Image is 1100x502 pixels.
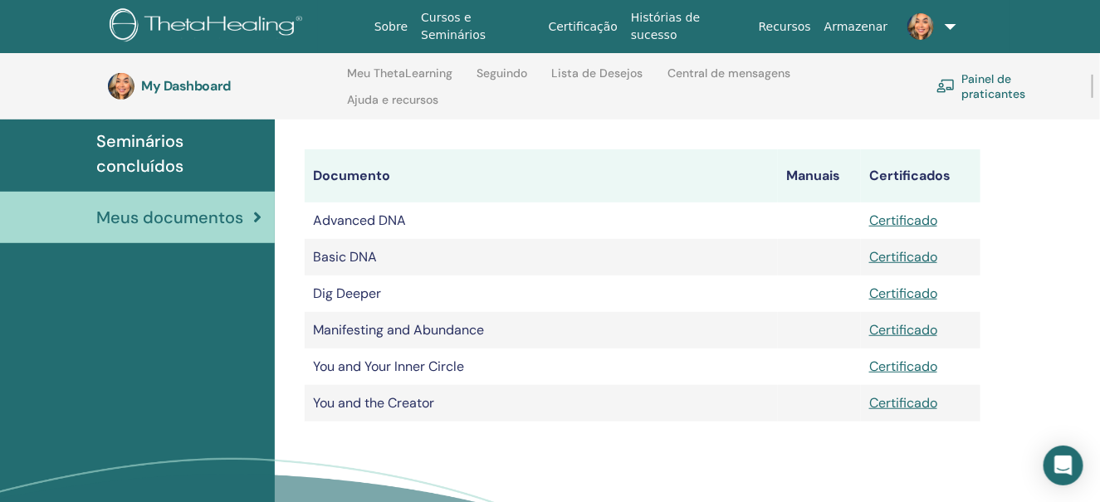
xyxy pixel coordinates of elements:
a: Certificado [869,248,937,266]
a: Certificado [869,285,937,302]
a: Certificado [869,358,937,375]
td: Manifesting and Abundance [305,312,778,348]
td: Advanced DNA [305,202,778,239]
td: Dig Deeper [305,275,778,312]
th: Certificados [861,149,980,202]
a: Certificado [869,321,937,339]
a: Certificação [542,12,624,42]
span: Meus documentos [96,205,243,230]
a: Certificado [869,394,937,412]
a: Histórias de sucesso [624,2,752,51]
a: Seguindo [477,66,527,93]
img: default.jpg [907,13,934,40]
h3: My Dashboard [141,78,307,94]
a: Sobre [368,12,414,42]
a: Painel de praticantes [936,68,1072,105]
a: Meu ThetaLearning [347,66,452,93]
th: Documento [305,149,778,202]
a: Certificado [869,212,937,229]
td: You and Your Inner Circle [305,348,778,385]
a: Armazenar [818,12,894,42]
a: Recursos [752,12,818,42]
th: Manuais [778,149,861,202]
td: You and the Creator [305,385,778,422]
img: logo.png [110,8,308,46]
a: Ajuda e recursos [347,93,438,119]
span: Seminários concluídos [96,129,262,178]
a: Lista de Desejos [552,66,643,93]
a: Cursos e Seminários [414,2,541,51]
img: default.jpg [108,73,134,100]
td: Basic DNA [305,239,778,275]
a: Central de mensagens [667,66,790,93]
div: Open Intercom Messenger [1044,446,1083,485]
img: chalkboard-teacher.svg [936,79,956,93]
